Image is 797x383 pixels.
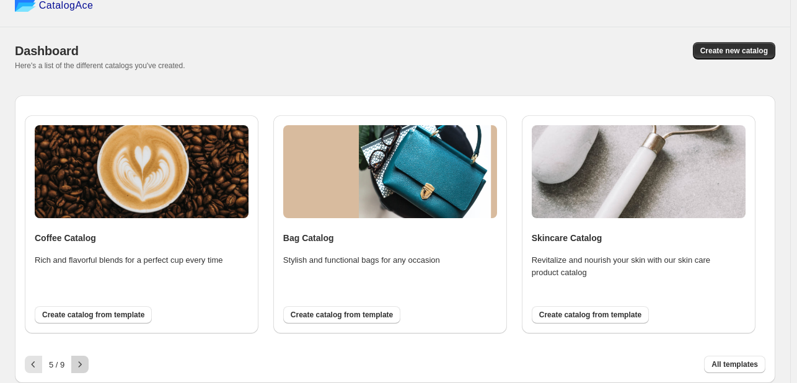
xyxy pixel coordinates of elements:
button: Create catalog from template [35,306,152,324]
button: All templates [704,356,765,373]
h4: Bag Catalog [283,232,497,244]
img: skincare [532,125,746,218]
span: Here's a list of the different catalogs you've created. [15,61,185,70]
span: Create catalog from template [539,310,641,320]
img: bag [283,125,497,218]
span: 5 / 9 [49,360,64,369]
p: Revitalize and nourish your skin with our skin care product catalog [532,254,730,279]
h4: Skincare Catalog [532,232,746,244]
button: Create new catalog [693,42,775,59]
span: All templates [711,359,758,369]
h4: Coffee Catalog [35,232,249,244]
button: Create catalog from template [532,306,649,324]
button: Create catalog from template [283,306,400,324]
img: coffee [35,125,249,218]
p: Rich and flavorful blends for a perfect cup every time [35,254,233,266]
p: Stylish and functional bags for any occasion [283,254,482,266]
span: Create catalog from template [42,310,144,320]
span: Create catalog from template [291,310,393,320]
span: Create new catalog [700,46,768,56]
span: Dashboard [15,44,79,58]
